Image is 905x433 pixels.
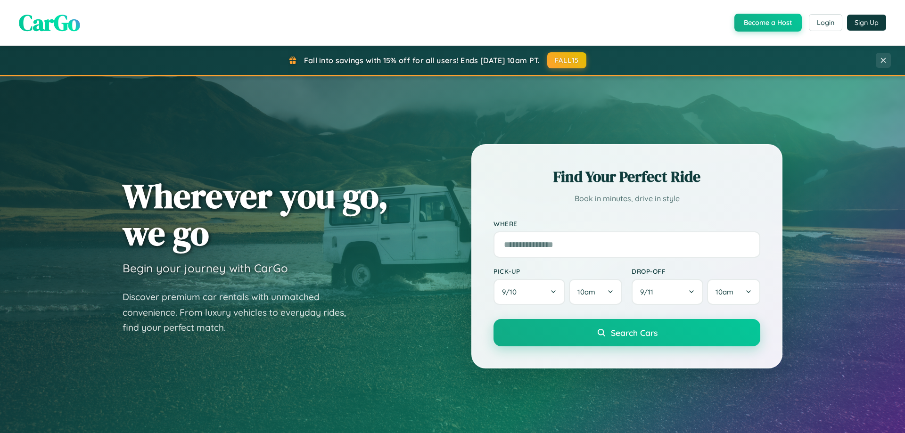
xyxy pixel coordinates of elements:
[123,289,358,335] p: Discover premium car rentals with unmatched convenience. From luxury vehicles to everyday rides, ...
[494,279,565,305] button: 9/10
[847,15,886,31] button: Sign Up
[123,177,388,252] h1: Wherever you go, we go
[632,279,703,305] button: 9/11
[502,287,521,296] span: 9 / 10
[19,7,80,38] span: CarGo
[123,261,288,275] h3: Begin your journey with CarGo
[611,327,658,338] span: Search Cars
[577,287,595,296] span: 10am
[640,287,658,296] span: 9 / 11
[809,14,842,31] button: Login
[734,14,802,32] button: Become a Host
[494,192,760,205] p: Book in minutes, drive in style
[304,56,540,65] span: Fall into savings with 15% off for all users! Ends [DATE] 10am PT.
[494,319,760,346] button: Search Cars
[494,166,760,187] h2: Find Your Perfect Ride
[494,267,622,275] label: Pick-up
[707,279,760,305] button: 10am
[494,220,760,228] label: Where
[632,267,760,275] label: Drop-off
[547,52,587,68] button: FALL15
[569,279,622,305] button: 10am
[716,287,733,296] span: 10am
